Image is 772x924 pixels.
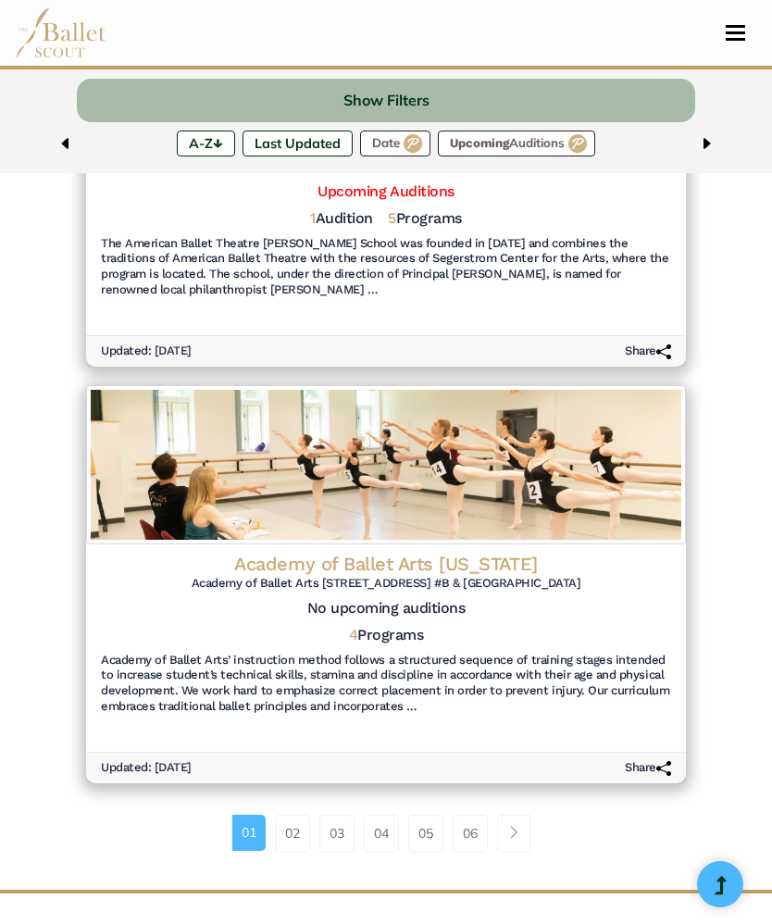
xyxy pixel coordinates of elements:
[101,760,192,776] h6: Updated: [DATE]
[625,760,671,776] h6: Share
[714,24,757,42] button: Toggle navigation
[101,343,192,359] h6: Updated: [DATE]
[177,131,235,156] label: A-Z
[101,653,671,716] h6: Academy of Ballet Arts’ instruction method follows a structured sequence of training stages inten...
[364,815,399,852] a: 04
[453,815,488,852] a: 06
[101,552,671,576] h4: Academy of Ballet Arts [US_STATE]
[213,137,223,150] span: ↓
[408,815,443,852] a: 05
[349,626,358,643] span: 4
[101,599,671,618] h5: No upcoming auditions
[388,209,462,229] h5: Programs
[232,815,266,850] a: 01
[360,131,430,156] label: Date
[388,209,396,227] span: 5
[86,385,686,544] img: Logo
[310,209,373,229] h5: Audition
[349,626,424,645] h5: Programs
[450,137,509,149] span: Upcoming
[232,815,541,852] nav: Page navigation example
[438,131,595,156] label: Auditions
[101,576,671,592] h6: Academy of Ballet Arts [STREET_ADDRESS] #B & [GEOGRAPHIC_DATA]
[275,815,310,852] a: 02
[319,815,355,852] a: 03
[101,236,671,299] h6: The American Ballet Theatre [PERSON_NAME] School was founded in [DATE] and combines the tradition...
[243,131,353,156] label: Last Updated
[310,209,316,227] span: 1
[77,79,694,122] button: Show Filters
[318,182,454,200] a: Upcoming Auditions
[625,343,671,359] h6: Share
